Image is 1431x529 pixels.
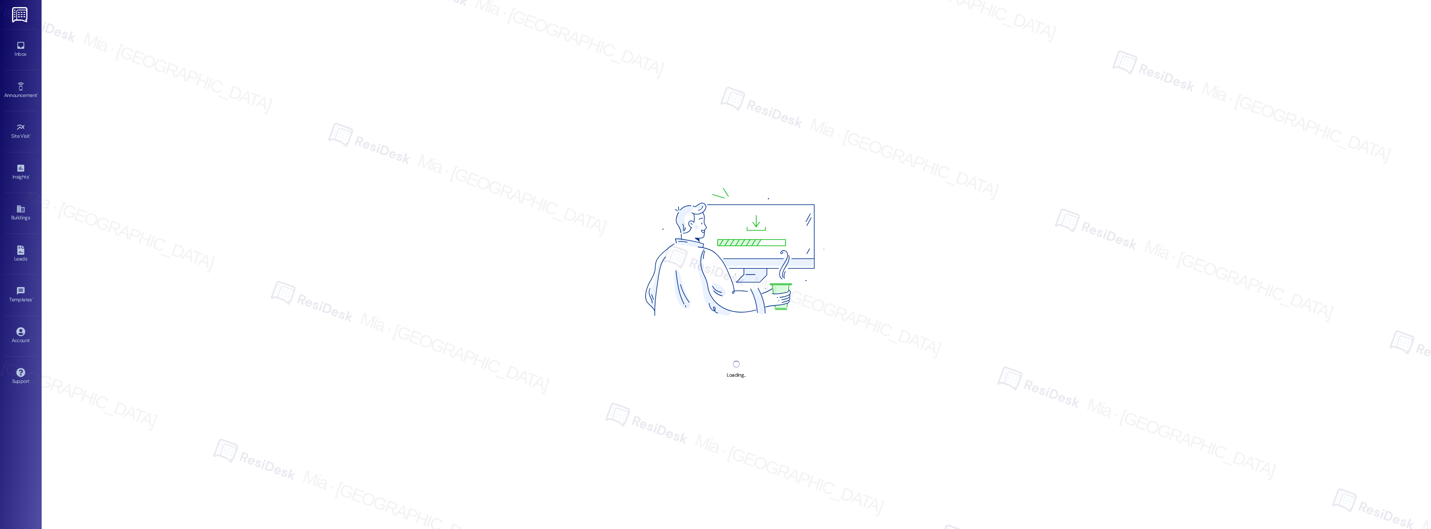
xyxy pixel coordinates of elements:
span: • [30,132,31,138]
span: • [37,91,38,97]
div: Loading... [727,371,745,380]
a: Support [4,365,37,388]
img: ResiDesk Logo [12,7,29,22]
a: Site Visit • [4,120,37,143]
span: • [32,296,33,301]
a: Buildings [4,202,37,224]
span: • [29,173,30,179]
a: Inbox [4,38,37,61]
a: Leads [4,243,37,266]
a: Templates • [4,284,37,306]
a: Insights • [4,161,37,184]
a: Account [4,325,37,347]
